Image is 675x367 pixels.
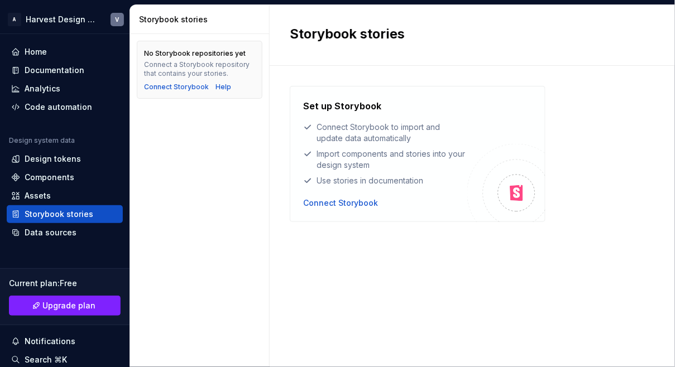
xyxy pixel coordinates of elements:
div: Harvest Design System [26,14,97,25]
div: V [116,15,119,24]
a: Upgrade plan [9,296,121,316]
div: Connect a Storybook repository that contains your stories. [144,60,255,78]
h2: Storybook stories [290,25,405,43]
div: Analytics [25,83,60,94]
div: Code automation [25,102,92,113]
a: Analytics [7,80,123,98]
div: No Storybook repositories yet [144,49,246,58]
div: Use stories in documentation [303,175,467,186]
div: Current plan : Free [9,278,121,289]
a: Help [216,83,231,91]
div: Storybook stories [139,14,265,25]
a: Design tokens [7,150,123,168]
div: Data sources [25,227,76,238]
div: Import components and stories into your design system [303,148,467,171]
a: Components [7,168,123,186]
button: AHarvest Design SystemV [2,7,127,31]
a: Home [7,43,123,61]
a: Data sources [7,224,123,242]
a: Documentation [7,61,123,79]
div: Home [25,46,47,57]
div: Design tokens [25,153,81,165]
h4: Set up Storybook [303,99,381,113]
a: Code automation [7,98,123,116]
div: Design system data [9,136,75,145]
button: Connect Storybook [144,83,209,91]
div: Components [25,172,74,183]
a: Storybook stories [7,205,123,223]
div: Notifications [25,336,75,347]
div: Assets [25,190,51,201]
div: Storybook stories [25,209,93,220]
a: Assets [7,187,123,205]
div: Connect Storybook to import and update data automatically [303,122,467,144]
div: A [8,13,21,26]
span: Upgrade plan [43,300,96,311]
div: Search ⌘K [25,354,67,365]
button: Notifications [7,332,123,350]
div: Documentation [25,65,84,76]
button: Connect Storybook [303,197,378,209]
